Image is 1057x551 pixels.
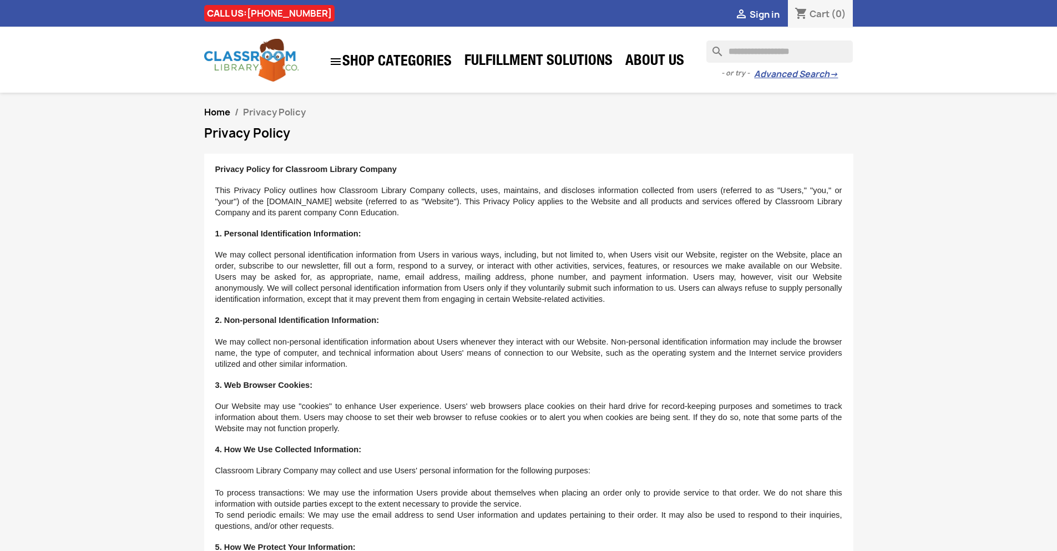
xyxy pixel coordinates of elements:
[620,51,690,73] a: About Us
[215,401,842,434] p: Our Website may use "cookies" to enhance User experience. Users' web browsers place cookies on th...
[795,8,808,21] i: shopping_cart
[215,336,842,370] p: We may collect non-personal identification information about Users whenever they interact with ou...
[215,445,842,454] h2: 4. How We Use Collected Information:
[706,41,720,54] i: search
[459,51,618,73] a: Fulfillment Solutions
[215,185,842,218] p: This Privacy Policy outlines how Classroom Library Company collects, uses, maintains, and disclos...
[215,465,842,476] p: Classroom Library Company may collect and use Users' personal information for the following purpo...
[215,381,842,390] h2: 3. Web Browser Cookies:
[831,8,846,20] span: (0)
[215,249,842,305] p: We may collect personal identification information from Users in various ways, including, but not...
[243,106,306,118] span: Privacy Policy
[329,55,342,68] i: 
[204,39,299,82] img: Classroom Library Company
[215,316,842,325] h2: 2. Non-personal Identification Information:
[215,509,842,532] p: To send periodic emails: We may use the email address to send User information and updates pertai...
[830,69,838,80] span: →
[750,8,780,21] span: Sign in
[215,229,842,238] h2: 1. Personal Identification Information:
[215,487,842,509] p: To process transactions: We may use the information Users provide about themselves when placing a...
[735,8,780,21] a:  Sign in
[706,41,853,63] input: Search
[204,106,230,118] a: Home
[754,69,838,80] a: Advanced Search→
[215,165,842,174] h1: Privacy Policy for Classroom Library Company
[735,8,748,22] i: 
[204,127,853,140] h1: Privacy Policy
[247,7,332,19] a: [PHONE_NUMBER]
[721,68,754,79] span: - or try -
[204,5,335,22] div: CALL US:
[323,49,457,74] a: SHOP CATEGORIES
[810,8,830,20] span: Cart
